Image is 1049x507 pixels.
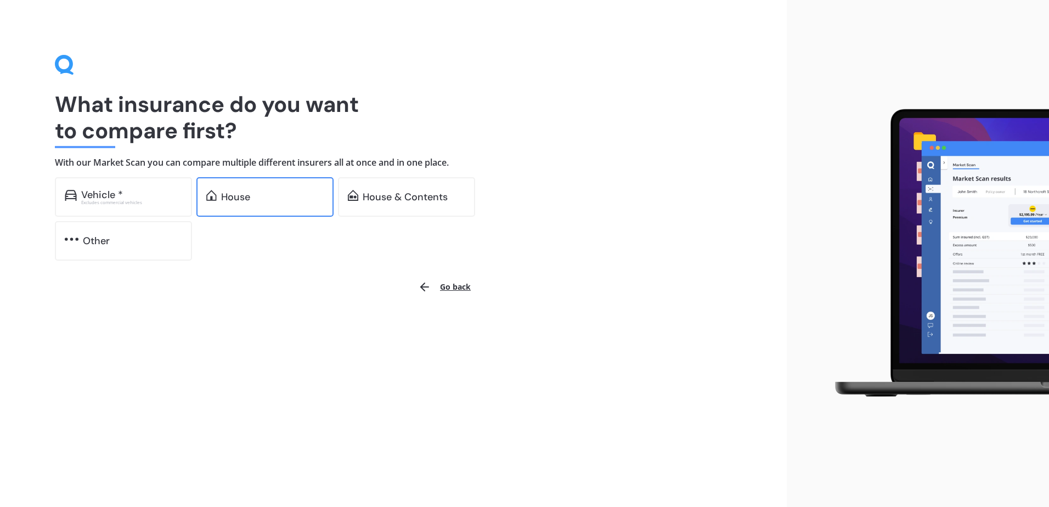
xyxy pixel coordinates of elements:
[65,234,78,245] img: other.81dba5aafe580aa69f38.svg
[81,189,123,200] div: Vehicle *
[221,191,250,202] div: House
[55,91,732,144] h1: What insurance do you want to compare first?
[348,190,358,201] img: home-and-contents.b802091223b8502ef2dd.svg
[363,191,448,202] div: House & Contents
[819,103,1049,404] img: laptop.webp
[81,200,182,205] div: Excludes commercial vehicles
[206,190,217,201] img: home.91c183c226a05b4dc763.svg
[83,235,110,246] div: Other
[55,157,732,168] h4: With our Market Scan you can compare multiple different insurers all at once and in one place.
[411,274,477,300] button: Go back
[65,190,77,201] img: car.f15378c7a67c060ca3f3.svg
